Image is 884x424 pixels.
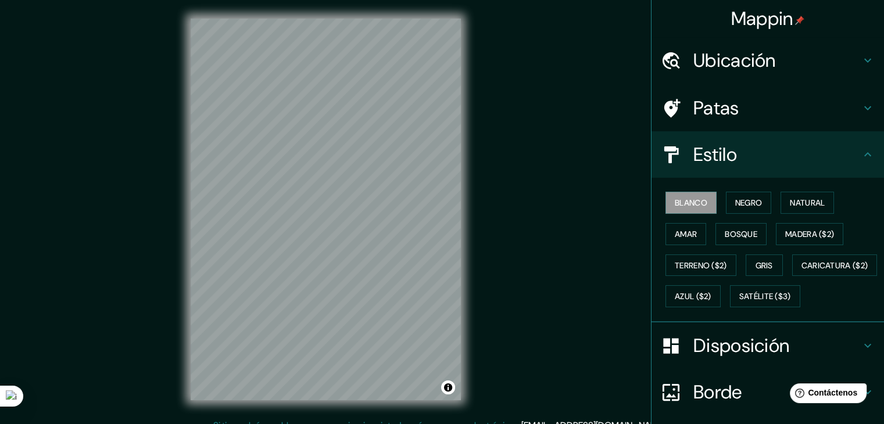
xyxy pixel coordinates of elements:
div: Patas [652,85,884,131]
div: Estilo [652,131,884,178]
button: Bosque [715,223,767,245]
div: Ubicación [652,37,884,84]
img: pin-icon.png [795,16,804,25]
font: Patas [693,96,739,120]
div: Borde [652,369,884,415]
font: Borde [693,380,742,404]
iframe: Lanzador de widgets de ayuda [781,379,871,411]
button: Gris [746,254,783,276]
font: Azul ($2) [675,292,711,302]
font: Caricatura ($2) [801,260,868,271]
font: Mappin [731,6,793,31]
font: Amar [675,229,697,239]
font: Estilo [693,142,737,167]
font: Terreno ($2) [675,260,727,271]
button: Natural [781,192,834,214]
button: Activar o desactivar atribución [441,380,455,394]
font: Blanco [675,197,707,208]
font: Negro [735,197,763,208]
font: Ubicación [693,48,776,73]
button: Terreno ($2) [665,254,736,276]
font: Disposición [693,333,789,358]
font: Natural [790,197,825,208]
button: Azul ($2) [665,285,721,307]
button: Madera ($2) [776,223,843,245]
font: Madera ($2) [785,229,834,239]
div: Disposición [652,322,884,369]
canvas: Mapa [191,19,461,400]
button: Satélite ($3) [730,285,800,307]
font: Satélite ($3) [739,292,791,302]
font: Gris [756,260,773,271]
button: Caricatura ($2) [792,254,878,276]
button: Negro [726,192,772,214]
button: Amar [665,223,706,245]
button: Blanco [665,192,717,214]
font: Bosque [725,229,757,239]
